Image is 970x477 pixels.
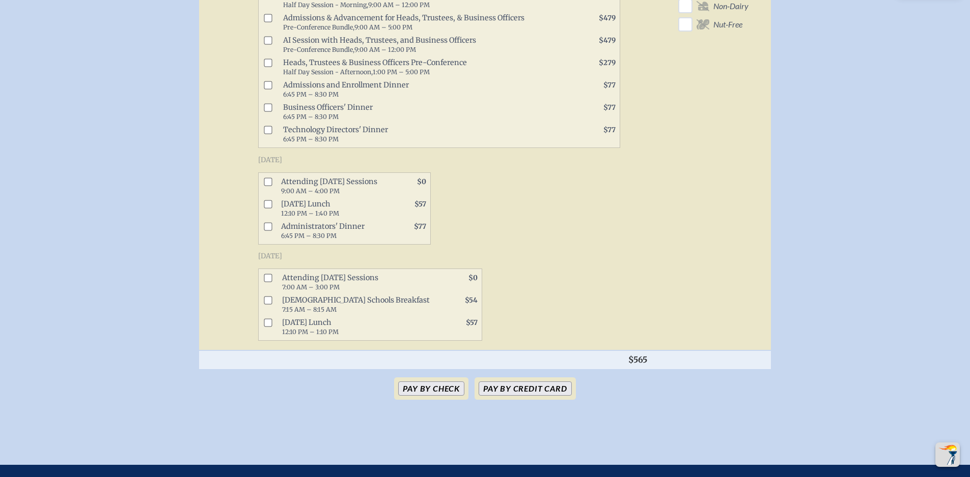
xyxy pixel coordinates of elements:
[281,210,339,217] span: 12:10 PM – 1:40 PM
[278,271,437,293] span: Attending [DATE] Sessions
[283,135,339,143] span: 6:45 PM – 8:30 PM
[279,56,575,78] span: Heads, Trustees & Business Officers Pre-Conference
[277,220,385,242] span: Administrators' Dinner
[278,316,437,338] span: [DATE] Lunch
[466,318,478,327] span: $57
[603,103,616,112] span: $77
[283,46,354,53] span: Pre-Conference Bundle,
[277,197,385,220] span: [DATE] Lunch
[479,381,571,396] button: Pay by Credit Card
[468,274,478,282] span: $0
[279,78,575,101] span: Admissions and Enrollment Dinner
[279,34,575,56] span: AI Session with Heads, Trustees, and Business Officers
[281,232,337,240] span: 6:45 PM – 8:30 PM
[603,126,616,134] span: $77
[279,101,575,123] span: Business Officers' Dinner
[281,187,340,195] span: 9:00 AM – 4:00 PM
[935,442,960,467] button: Scroll Top
[258,156,282,164] span: [DATE]
[354,23,412,31] span: 9:00 AM – 5:00 PM
[279,123,575,145] span: Technology Directors' Dinner
[354,46,416,53] span: 9:00 AM – 12:00 PM
[283,23,354,31] span: Pre-Conference Bundle,
[278,293,437,316] span: [DEMOGRAPHIC_DATA] Schools Breakfast
[624,350,674,369] th: $565
[599,14,616,22] span: $479
[279,11,575,34] span: Admissions & Advancement for Heads, Trustees, & Business Officers
[713,1,749,11] span: Non-Dairy
[713,19,742,29] span: Nut-Free
[599,36,616,45] span: $479
[603,81,616,90] span: $77
[282,306,337,313] span: 7:15 AM – 8:15 AM
[283,68,373,76] span: Half Day Session - Afternoon,
[283,113,339,121] span: 6:45 PM – 8:30 PM
[258,252,282,260] span: [DATE]
[417,177,426,186] span: $0
[368,1,430,9] span: 9:00 AM – 12:00 PM
[414,222,426,231] span: $77
[414,200,426,208] span: $57
[398,381,464,396] button: Pay by Check
[373,68,430,76] span: 1:00 PM – 5:00 PM
[282,283,340,291] span: 7:00 AM – 3:00 PM
[277,175,385,197] span: Attending [DATE] Sessions
[283,1,368,9] span: Half Day Session - Morning,
[599,58,616,67] span: $279
[282,328,339,336] span: 12:10 PM – 1:10 PM
[465,296,478,305] span: $54
[937,444,958,465] img: To the top
[283,91,339,98] span: 6:45 PM – 8:30 PM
